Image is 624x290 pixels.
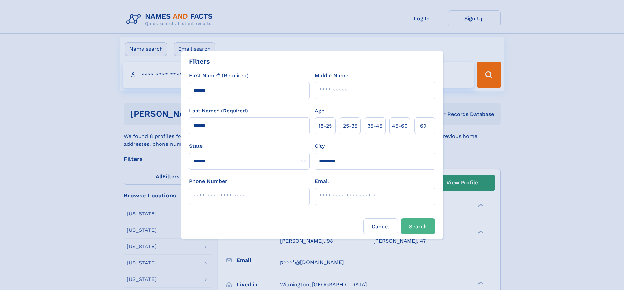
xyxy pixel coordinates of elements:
[189,178,227,185] label: Phone Number
[363,218,398,234] label: Cancel
[401,218,435,234] button: Search
[189,72,249,79] label: First Name* (Required)
[392,122,407,130] span: 45‑60
[189,142,310,150] label: State
[315,178,329,185] label: Email
[368,122,382,130] span: 35‑45
[343,122,357,130] span: 25‑35
[420,122,430,130] span: 60+
[315,107,324,115] label: Age
[189,107,248,115] label: Last Name* (Required)
[315,72,348,79] label: Middle Name
[318,122,332,130] span: 18‑25
[315,142,325,150] label: City
[189,57,210,66] div: Filters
